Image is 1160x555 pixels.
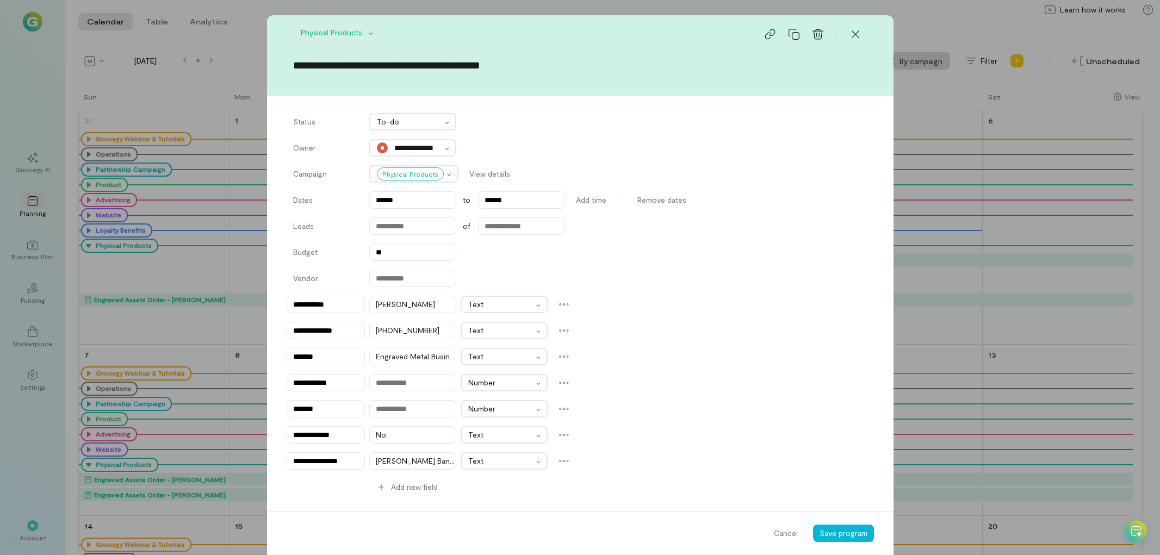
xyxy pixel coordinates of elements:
label: Status [293,116,358,130]
div: [PERSON_NAME] Banditcatt Transportation [STREET_ADDRESS][PERSON_NAME] [370,456,456,466]
div: No [370,429,386,440]
label: Vendor [293,273,358,287]
span: Save program [820,528,867,538]
label: Campaign [293,169,358,183]
span: Remove dates [637,195,686,205]
span: Add time [576,195,606,205]
span: Add new field [391,482,438,492]
button: Save program [813,525,874,542]
label: Budget [293,247,358,261]
label: Dates [293,195,358,205]
label: Leads [293,221,358,235]
span: of [463,221,470,232]
div: Engraved Metal Business Cards [370,351,456,362]
label: Owner [293,142,358,157]
span: to [463,195,470,205]
span: Cancel [774,528,798,539]
div: [PHONE_NUMBER] [370,325,439,336]
div: [PERSON_NAME] [370,299,435,310]
span: View details [469,169,510,179]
